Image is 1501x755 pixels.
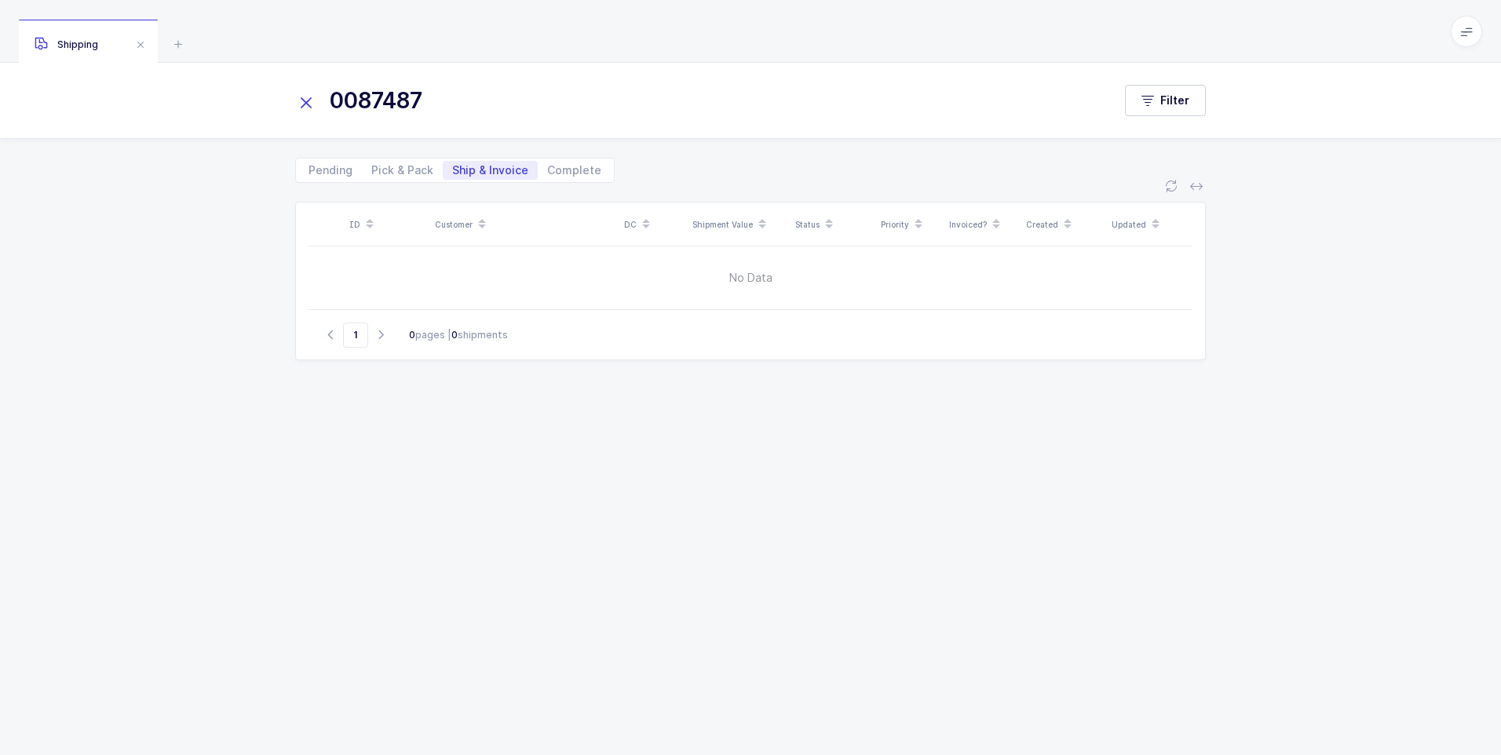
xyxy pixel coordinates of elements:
[1026,211,1102,238] div: Created
[1125,85,1206,116] button: Filter
[795,211,871,238] div: Status
[309,165,352,176] span: Pending
[295,82,1094,119] input: Search for Shipments...
[1160,93,1189,108] span: Filter
[949,211,1017,238] div: Invoiced?
[547,165,601,176] span: Complete
[35,38,98,50] span: Shipping
[435,211,615,238] div: Customer
[881,211,940,238] div: Priority
[692,211,786,238] div: Shipment Value
[624,211,683,238] div: DC
[349,211,425,238] div: ID
[1112,211,1188,238] div: Updated
[452,165,528,176] span: Ship & Invoice
[343,323,368,348] span: Go to
[371,165,433,176] span: Pick & Pack
[451,329,458,341] b: 0
[409,329,415,341] b: 0
[530,254,972,301] span: No Data
[409,328,508,342] div: pages | shipments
